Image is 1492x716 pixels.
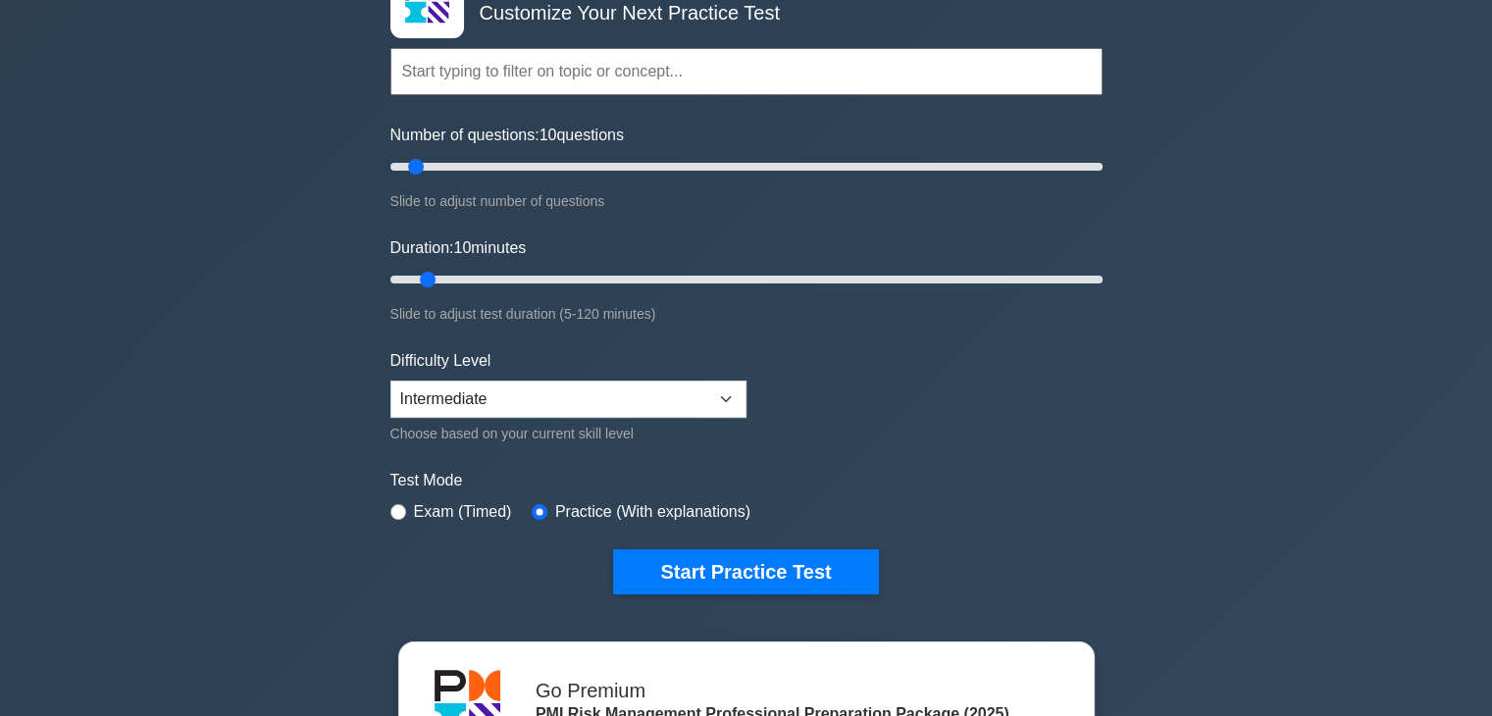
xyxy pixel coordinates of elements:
div: Slide to adjust test duration (5-120 minutes) [390,302,1103,326]
div: Choose based on your current skill level [390,422,746,445]
div: Slide to adjust number of questions [390,189,1103,213]
input: Start typing to filter on topic or concept... [390,48,1103,95]
label: Number of questions: questions [390,124,624,147]
label: Difficulty Level [390,349,491,373]
label: Test Mode [390,469,1103,492]
span: 10 [453,239,471,256]
span: 10 [540,127,557,143]
label: Practice (With explanations) [555,500,750,524]
label: Duration: minutes [390,236,527,260]
label: Exam (Timed) [414,500,512,524]
button: Start Practice Test [613,549,878,594]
